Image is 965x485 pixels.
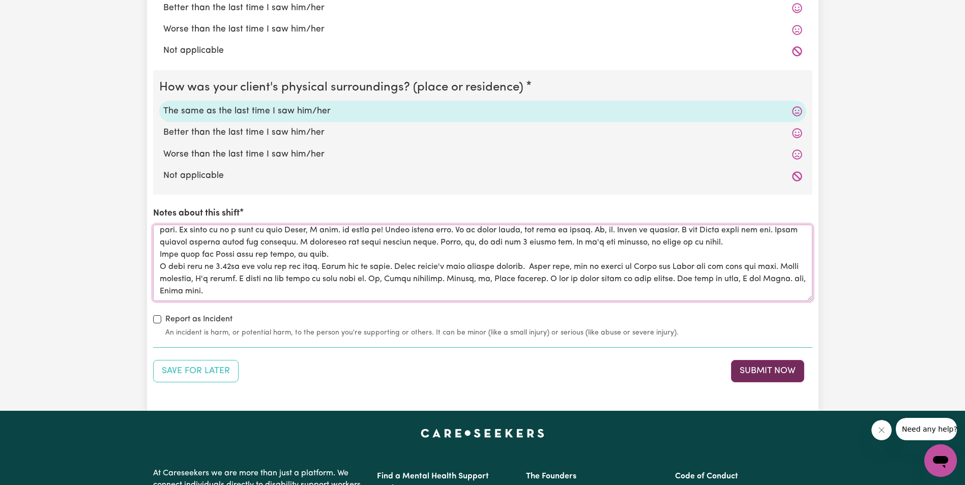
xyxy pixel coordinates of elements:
[163,105,802,118] label: The same as the last time I saw him/her
[163,44,802,57] label: Not applicable
[163,23,802,36] label: Worse than the last time I saw him/her
[163,169,802,183] label: Not applicable
[165,327,812,338] small: An incident is harm, or potential harm, to the person you're supporting or others. It can be mino...
[526,472,576,480] a: The Founders
[165,313,232,325] label: Report as Incident
[153,225,812,301] textarea: Lorem ips do sit ametcon adipisc el sed doe. T incidi Utlab etdo magnaaliq, enimadmi, veniam, qui...
[421,429,544,437] a: Careseekers home page
[731,360,804,382] button: Submit your job report
[924,444,957,477] iframe: Button to launch messaging window
[896,418,957,440] iframe: Message from company
[6,7,62,15] span: Need any help?
[871,420,892,440] iframe: Close message
[163,126,802,139] label: Better than the last time I saw him/her
[153,360,239,382] button: Save your job report
[163,148,802,161] label: Worse than the last time I saw him/her
[159,78,528,97] legend: How was your client's physical surroundings? (place or residence)
[163,2,802,15] label: Better than the last time I saw him/her
[675,472,738,480] a: Code of Conduct
[153,207,240,220] label: Notes about this shift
